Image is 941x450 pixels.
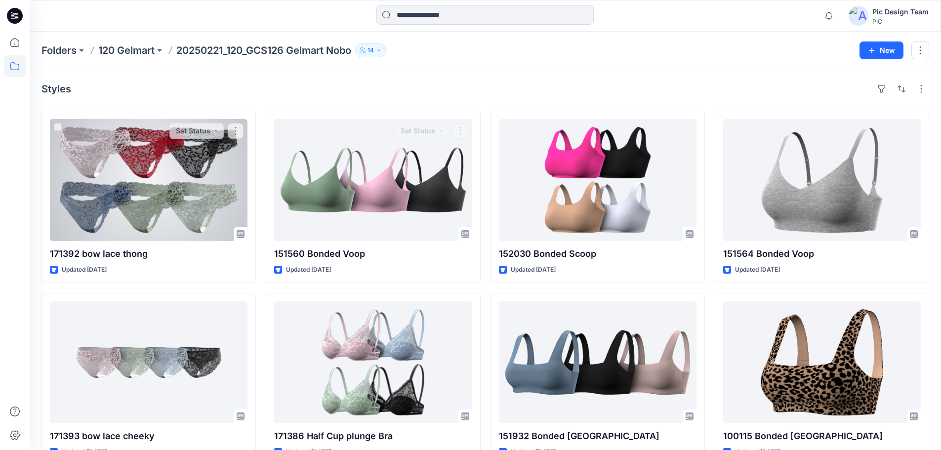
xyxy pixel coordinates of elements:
a: 120 Gelmart [98,43,155,57]
a: 151560 Bonded Voop [274,119,472,241]
p: 171386 Half Cup plunge Bra [274,429,472,443]
p: 152030 Bonded Scoop [499,247,696,261]
button: 14 [355,43,386,57]
a: 152030 Bonded Scoop [499,119,696,241]
a: Folders [41,43,77,57]
h4: Styles [41,83,71,95]
a: 151564 Bonded Voop [723,119,921,241]
p: 20250221_120_GCS126 Gelmart Nobo [176,43,351,57]
p: Updated [DATE] [62,265,107,275]
p: 151932 Bonded [GEOGRAPHIC_DATA] [499,429,696,443]
p: 151564 Bonded Voop [723,247,921,261]
p: 100115 Bonded [GEOGRAPHIC_DATA] [723,429,921,443]
a: 151932 Bonded Cradle Square Neck [499,301,696,423]
div: PIC [872,18,929,25]
p: Updated [DATE] [735,265,780,275]
a: 171393 bow lace cheeky [50,301,247,423]
div: Pic Design Team [872,6,929,18]
p: Updated [DATE] [511,265,556,275]
button: New [859,41,903,59]
a: 171392 bow lace thong [50,119,247,241]
img: avatar [849,6,868,26]
a: 171386 Half Cup plunge Bra [274,301,472,423]
p: 171392 bow lace thong [50,247,247,261]
p: 151560 Bonded Voop [274,247,472,261]
a: 100115 Bonded Cradle Square Neck [723,301,921,423]
p: 171393 bow lace cheeky [50,429,247,443]
p: 14 [368,45,374,56]
p: Updated [DATE] [286,265,331,275]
